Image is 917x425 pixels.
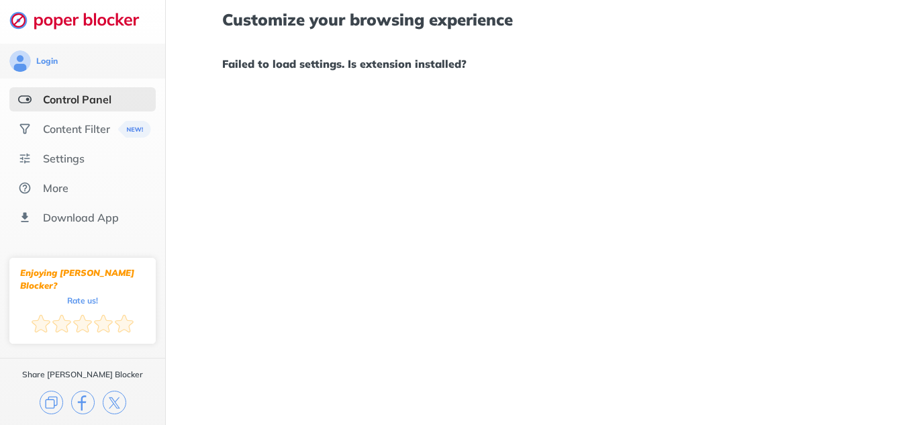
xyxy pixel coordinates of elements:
[43,122,110,136] div: Content Filter
[222,55,861,73] h1: Failed to load settings. Is extension installed?
[36,56,58,66] div: Login
[43,152,85,165] div: Settings
[18,211,32,224] img: download-app.svg
[20,267,145,292] div: Enjoying [PERSON_NAME] Blocker?
[18,93,32,106] img: features-selected.svg
[117,121,150,138] img: menuBanner.svg
[103,391,126,414] img: x.svg
[9,50,31,72] img: avatar.svg
[71,391,95,414] img: facebook.svg
[43,93,111,106] div: Control Panel
[43,181,68,195] div: More
[18,181,32,195] img: about.svg
[22,369,143,380] div: Share [PERSON_NAME] Blocker
[43,211,119,224] div: Download App
[18,152,32,165] img: settings.svg
[18,122,32,136] img: social.svg
[67,297,98,303] div: Rate us!
[40,391,63,414] img: copy.svg
[222,11,861,28] h1: Customize your browsing experience
[9,11,154,30] img: logo-webpage.svg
